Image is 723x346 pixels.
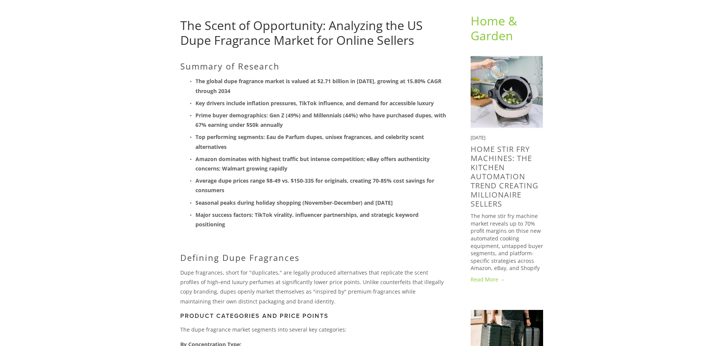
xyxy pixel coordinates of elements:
a: Home & Garden [471,13,520,43]
strong: The global dupe fragrance market is valued at $2.71 billion in [DATE], growing at 15.80% CAGR thr... [195,77,443,94]
h3: Product Categories and Price Points [180,312,446,319]
strong: Average dupe prices range $8-49 vs. $150-335 for originals, creating 70-85% cost savings for cons... [195,177,436,194]
time: [DATE] [471,134,485,141]
strong: Prime buyer demographics: Gen Z (49%) and Millennials (44%) who have purchased dupes, with 67% ea... [195,112,447,128]
h2: Summary of Research [180,61,446,71]
strong: Seasonal peaks during holiday shopping (November-December) and [DATE] [195,199,393,206]
a: Home Stir Fry Machines: The Kitchen Automation Trend Creating Millionaire Sellers [471,144,539,209]
a: Read More → [471,276,543,283]
img: Home Stir Fry Machines: The Kitchen Automation Trend Creating Millionaire Sellers [471,56,543,128]
h2: Defining Dupe Fragrances [180,253,446,262]
a: The Scent of Opportunity: Analyzing the US Dupe Fragrance Market for Online Sellers [180,17,423,48]
p: The home stir fry machine market reveals up to 70% profit margins on thise new automated cooking ... [471,212,543,272]
strong: Major success factors: TikTok virality, influencer partnerships, and strategic keyword positioning [195,211,420,228]
p: The dupe fragrance market segments into several key categories: [180,325,446,334]
strong: Top performing segments: Eau de Parfum dupes, unisex fragrances, and celebrity scent alternatives [195,133,425,150]
strong: Amazon dominates with highest traffic but intense competition; eBay offers authenticity concerns;... [195,155,431,172]
strong: Key drivers include inflation pressures, TikTok influence, and demand for accessible luxury [195,100,434,107]
p: Dupe fragrances, short for "duplicates," are legally produced alternatives that replicate the sce... [180,268,446,306]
